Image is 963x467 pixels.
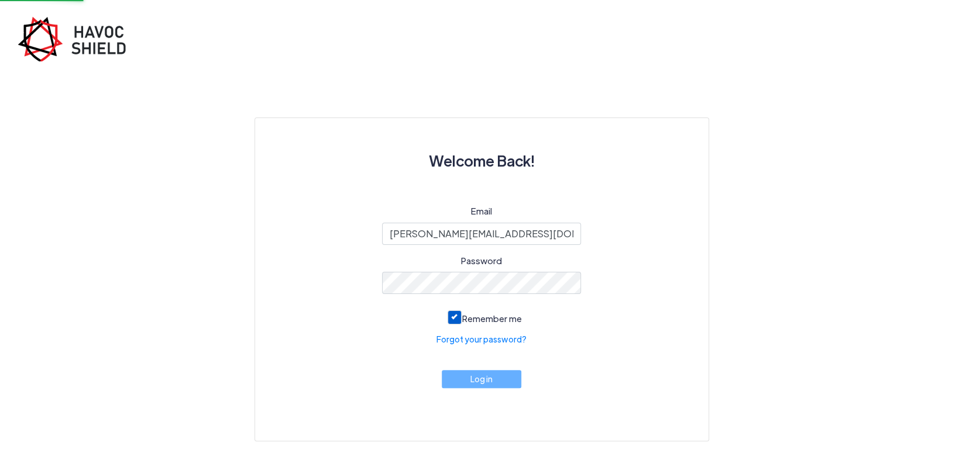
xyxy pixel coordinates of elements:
button: Log in [442,370,521,388]
span: Remember me [462,313,522,324]
h3: Welcome Back! [283,146,680,175]
label: Email [471,205,492,218]
label: Password [461,254,502,268]
a: Forgot your password? [436,333,527,345]
img: havoc-shield-register-logo.png [18,16,135,61]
